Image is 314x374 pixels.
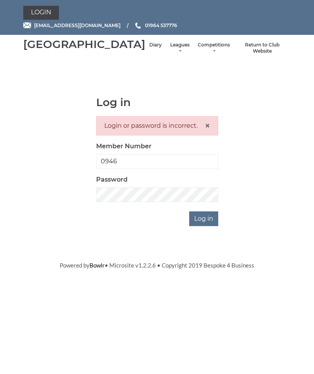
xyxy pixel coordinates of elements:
[169,42,190,55] a: Leagues
[60,262,254,269] span: Powered by • Microsite v1.2.2.6 • Copyright 2019 Bespoke 4 Business
[23,22,121,29] a: Email [EMAIL_ADDRESS][DOMAIN_NAME]
[205,120,210,131] span: ×
[23,22,31,28] img: Email
[96,175,128,184] label: Password
[23,38,145,50] div: [GEOGRAPHIC_DATA]
[145,22,177,28] span: 01964 537776
[23,6,59,20] a: Login
[96,96,218,108] h1: Log in
[205,121,210,130] button: Close
[96,142,152,151] label: Member Number
[90,262,105,269] a: Bowlr
[189,211,218,226] input: Log in
[198,42,230,55] a: Competitions
[34,22,121,28] span: [EMAIL_ADDRESS][DOMAIN_NAME]
[149,42,162,48] a: Diary
[96,116,218,136] div: Login or password is incorrect.
[134,22,177,29] a: Phone us 01964 537776
[135,22,141,29] img: Phone us
[238,42,287,55] a: Return to Club Website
